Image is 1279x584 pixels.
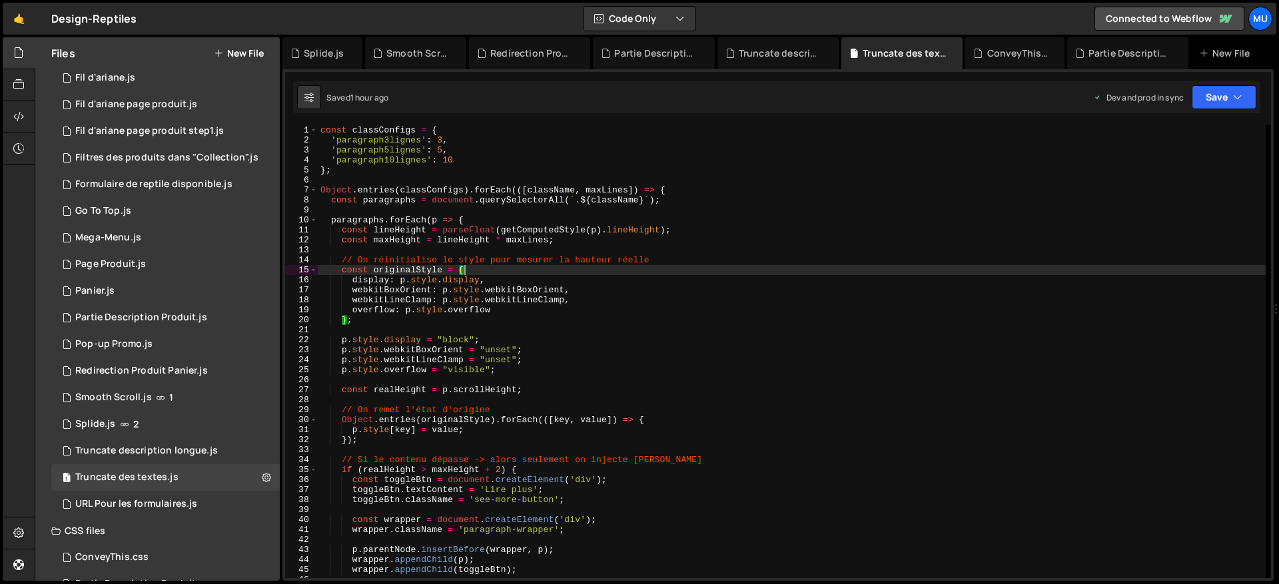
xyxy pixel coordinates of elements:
[285,245,318,255] div: 13
[614,47,698,60] div: Partie Description Produit.js
[285,355,318,365] div: 24
[75,205,131,217] div: Go To Top.js
[285,545,318,555] div: 43
[51,65,280,91] div: 16910/47140.js
[1093,92,1184,103] div: Dev and prod in sync
[3,3,35,35] a: 🤙
[75,312,207,324] div: Partie Description Produit.js
[75,232,141,244] div: Mega-Menu.js
[75,285,115,297] div: Panier.js
[51,11,137,27] div: Design-Reptiles
[285,415,318,425] div: 30
[285,455,318,465] div: 34
[285,385,318,395] div: 27
[285,555,318,565] div: 44
[386,47,450,60] div: Smooth Scroll.js
[285,225,318,235] div: 11
[285,295,318,305] div: 18
[1192,85,1256,109] button: Save
[75,338,153,350] div: Pop-up Promo.js
[285,145,318,155] div: 3
[75,445,218,457] div: Truncate description longue.js
[51,438,280,464] div: 16910/46628.js
[285,305,318,315] div: 19
[584,7,695,31] button: Code Only
[75,498,197,510] div: URL Pour les formulaires.js
[285,505,318,515] div: 39
[285,525,318,535] div: 41
[285,205,318,215] div: 9
[285,365,318,375] div: 25
[1088,47,1172,60] div: Partie Description Produit.css
[285,325,318,335] div: 21
[285,185,318,195] div: 7
[75,152,258,164] div: Filtres des produits dans "Collection".js
[51,278,280,304] div: 16910/47447.js
[987,47,1049,60] div: ConveyThis.css
[490,47,574,60] div: Redirection Produit Panier.js
[51,331,280,358] div: 16910/47091.js
[285,315,318,325] div: 20
[304,47,344,60] div: Splide.js
[285,435,318,445] div: 32
[285,155,318,165] div: 4
[63,473,71,484] span: 1
[285,125,318,135] div: 1
[75,392,152,404] div: Smooth Scroll.js
[1248,7,1272,31] a: Mu
[75,258,146,270] div: Page Produit.js
[51,358,280,384] div: 16910/47455.js
[285,515,318,525] div: 40
[75,178,232,190] div: Formulaire de reptile disponible.js
[285,565,318,575] div: 45
[285,265,318,275] div: 15
[75,551,149,563] div: ConveyThis.css
[51,91,280,118] div: 16910/47448.js
[350,92,389,103] div: 1 hour ago
[285,535,318,545] div: 42
[51,411,280,438] div: 16910/46295.js
[285,405,318,415] div: 29
[863,47,947,60] div: Truncate des textes.js
[285,165,318,175] div: 5
[326,92,388,103] div: Saved
[285,195,318,205] div: 8
[285,425,318,435] div: 31
[285,275,318,285] div: 16
[51,171,280,198] div: 16910/46617.js
[75,418,115,430] div: Splide.js
[285,285,318,295] div: 17
[285,395,318,405] div: 28
[285,475,318,485] div: 36
[51,46,75,61] h2: Files
[285,485,318,495] div: 37
[51,224,280,251] div: 16910/46591.js
[169,392,173,403] span: 1
[285,445,318,455] div: 33
[133,419,139,430] span: 2
[51,304,280,331] div: 16910/46780.js
[285,345,318,355] div: 23
[51,544,280,571] div: 16910/47020.css
[75,471,179,483] div: Truncate des textes.js
[739,47,823,60] div: Truncate description longue.js
[285,215,318,225] div: 10
[285,465,318,475] div: 35
[35,517,280,544] div: CSS files
[51,145,284,171] div: 16910/46494.js
[285,235,318,245] div: 12
[51,491,280,517] div: 16910/46504.js
[75,125,224,137] div: Fil d'ariane page produit step1.js
[51,118,280,145] div: 16910/47449.js
[51,464,280,491] div: 16910/46512.js
[214,48,264,59] button: New File
[75,99,197,111] div: Fil d'ariane page produit.js
[1199,47,1255,60] div: New File
[285,495,318,505] div: 38
[285,255,318,265] div: 14
[75,72,135,84] div: Fil d'ariane.js
[51,198,280,224] div: 16910/46616.js
[285,335,318,345] div: 22
[51,384,280,411] div: Smooth Scroll.js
